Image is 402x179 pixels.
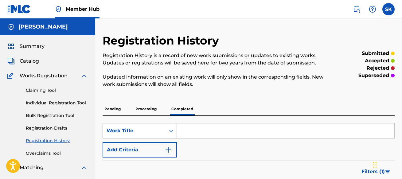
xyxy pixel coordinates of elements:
p: rejected [366,64,389,72]
span: Works Registration [20,72,68,80]
iframe: Chat Widget [371,150,402,179]
span: Catalog [20,57,39,65]
p: Registration History is a record of new work submissions or updates to existing works. Updates or... [103,52,327,67]
img: Top Rightsholder [55,6,62,13]
button: Add Criteria [103,142,177,158]
div: User Menu [382,3,395,15]
div: Help [366,3,379,15]
span: Filters ( 1 ) [361,168,385,175]
div: Work Title [107,127,162,134]
img: 9d2ae6d4665cec9f34b9.svg [165,146,172,154]
h5: Shifawn Kwei [18,23,68,30]
img: Accounts [7,23,15,31]
a: Individual Registration Tool [26,100,88,106]
img: expand [80,72,88,80]
span: Member Hub [66,6,100,13]
a: Bulk Registration Tool [26,112,88,119]
span: Matching [20,164,44,171]
a: Overclaims Tool [26,150,88,157]
img: Works Registration [7,72,15,80]
p: superseded [358,72,389,79]
img: expand [80,164,88,171]
a: CatalogCatalog [7,57,39,65]
img: help [369,6,376,13]
p: Pending [103,103,123,115]
p: Updated information on an existing work will only show in the corresponding fields. New work subm... [103,73,327,88]
div: Drag [373,156,377,174]
h2: Registration History [103,34,222,48]
a: Registration Drafts [26,125,88,131]
span: Summary [20,43,45,50]
a: Public Search [350,3,363,15]
img: MLC Logo [7,5,31,14]
p: Completed [170,103,195,115]
a: Claiming Tool [26,87,88,94]
a: SummarySummary [7,43,45,50]
p: accepted [365,57,389,64]
img: search [353,6,360,13]
p: submitted [362,50,389,57]
iframe: Resource Center [385,103,402,153]
p: Processing [134,103,158,115]
img: Summary [7,43,15,50]
a: Registration History [26,138,88,144]
img: Catalog [7,57,15,65]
